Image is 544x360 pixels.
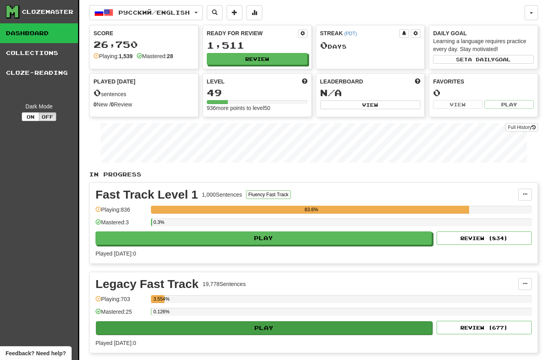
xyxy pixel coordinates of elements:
[167,53,173,59] strong: 28
[433,100,482,109] button: View
[506,123,538,132] a: Full History
[202,280,246,288] div: 19,778 Sentences
[95,250,136,257] span: Played [DATE]: 0
[22,8,73,16] div: Clozemaster
[320,100,421,109] button: View
[485,100,534,109] button: Play
[437,231,532,245] button: Review (834)
[39,112,56,121] button: Off
[320,40,421,51] div: Day s
[94,40,194,49] div: 26,750
[95,231,432,245] button: Play
[207,78,225,85] span: Level
[415,78,420,85] span: This week in points, UTC
[94,87,101,98] span: 0
[320,40,328,51] span: 0
[153,206,469,214] div: 83.6%
[207,88,307,98] div: 49
[6,349,66,357] span: Open feedback widget
[89,171,538,178] p: In Progress
[6,102,72,110] div: Dark Mode
[437,321,532,334] button: Review (677)
[119,53,133,59] strong: 1,539
[433,78,534,85] div: Favorites
[433,29,534,37] div: Daily Goal
[95,218,147,231] div: Mastered: 3
[246,190,291,199] button: Fluency Fast Track
[96,321,432,335] button: Play
[95,295,147,308] div: Playing: 703
[95,278,199,290] div: Legacy Fast Track
[344,31,357,36] a: (PDT)
[207,104,307,112] div: 936 more points to level 50
[137,52,173,60] div: Mastered:
[95,206,147,219] div: Playing: 836
[433,55,534,64] button: Seta dailygoal
[95,189,198,201] div: Fast Track Level 1
[118,9,190,16] span: Русский / English
[95,340,136,346] span: Played [DATE]: 0
[320,87,342,98] span: N/A
[111,101,114,108] strong: 0
[94,88,194,98] div: sentences
[433,37,534,53] div: Learning a language requires practice every day. Stay motivated!
[94,100,194,108] div: New / Review
[94,101,97,108] strong: 0
[207,40,307,50] div: 1,511
[202,191,242,199] div: 1,000 Sentences
[468,57,495,62] span: a daily
[207,29,298,37] div: Ready for Review
[246,5,262,20] button: More stats
[320,78,363,85] span: Leaderboard
[207,5,223,20] button: Search sentences
[227,5,242,20] button: Add sentence to collection
[95,308,147,321] div: Mastered: 25
[433,88,534,98] div: 0
[22,112,39,121] button: On
[94,29,194,37] div: Score
[94,52,133,60] div: Playing:
[94,78,136,85] span: Played [DATE]
[153,295,164,303] div: 3.554%
[320,29,400,37] div: Streak
[302,78,307,85] span: Score more points to level up
[207,53,307,65] button: Review
[89,5,203,20] button: Русский/English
